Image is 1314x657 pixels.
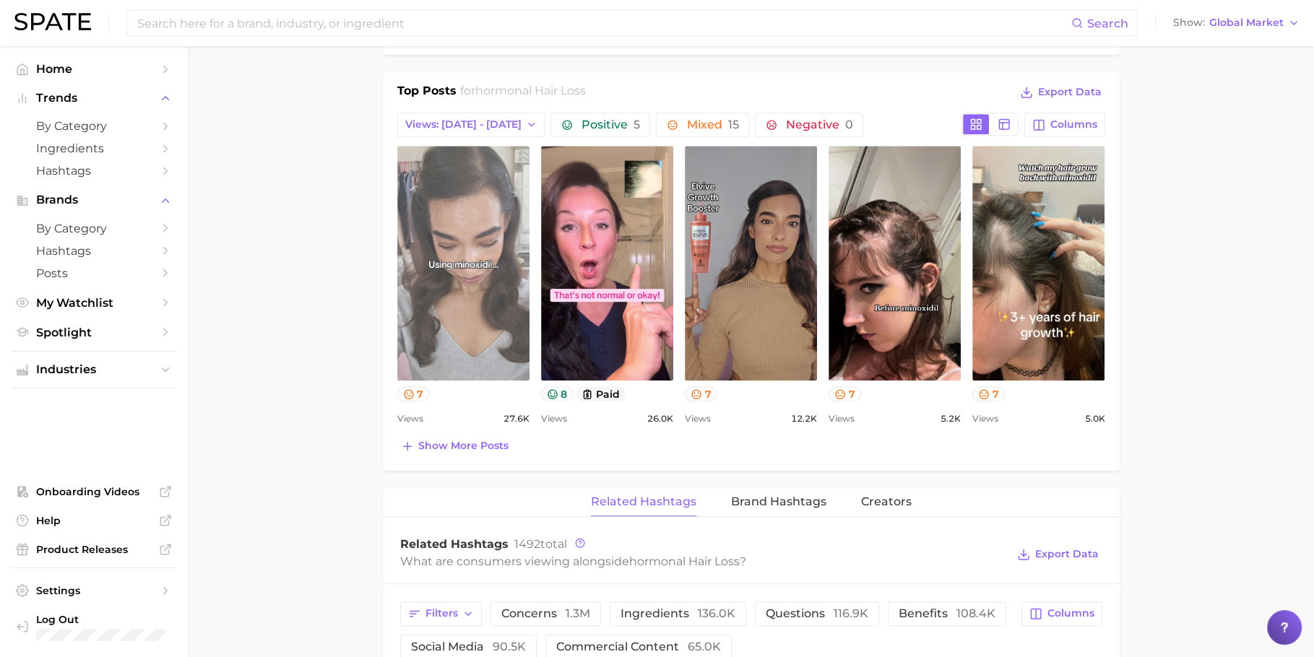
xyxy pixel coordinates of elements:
span: Related Hashtags [400,537,509,551]
span: Views [397,410,423,427]
span: Hashtags [36,244,152,258]
button: Columns [1024,113,1105,137]
span: Creators [861,495,912,508]
span: ingredients [621,608,735,619]
a: by Category [12,217,176,240]
a: Ingredients [12,137,176,160]
span: Brand Hashtags [731,495,826,508]
span: 65.0k [688,640,721,653]
span: Export Data [1035,548,1099,560]
a: Onboarding Videos [12,481,176,502]
span: 5.2k [941,410,961,427]
span: Posts [36,266,152,280]
button: Export Data [1016,82,1105,103]
button: 7 [685,386,717,401]
span: Views [829,410,855,427]
span: Spotlight [36,326,152,339]
span: 136.0k [698,606,735,620]
span: Product Releases [36,543,152,556]
span: Help [36,514,152,527]
span: hormonal hair loss [475,84,586,97]
a: Help [12,510,176,531]
span: Mixed [686,119,738,131]
h2: for [460,82,586,104]
span: Ingredients [36,142,152,155]
span: social media [411,641,526,653]
span: Onboarding Videos [36,485,152,498]
a: Product Releases [12,539,176,560]
span: Home [36,62,152,76]
button: 7 [972,386,1005,401]
button: 8 [541,386,574,401]
a: Hashtags [12,160,176,182]
span: Industries [36,363,152,376]
span: Positive [581,119,639,131]
a: Spotlight [12,321,176,344]
span: 1492 [514,537,540,551]
div: What are consumers viewing alongside ? [400,552,1007,571]
span: by Category [36,222,152,235]
button: Views: [DATE] - [DATE] [397,113,545,137]
button: ShowGlobal Market [1170,14,1303,32]
button: paid [576,386,626,401]
button: Export Data [1013,544,1102,565]
a: My Watchlist [12,292,176,314]
span: total [514,537,567,551]
span: 1.3m [566,606,590,620]
span: Columns [1047,607,1094,619]
span: commercial content [556,641,721,653]
span: Negative [785,119,852,131]
span: 27.6k [503,410,530,427]
span: 116.9k [834,606,868,620]
span: Filters [425,607,458,619]
a: Log out. Currently logged in with e-mail jenny.zeng@spate.nyc. [12,609,176,646]
button: Filters [400,601,482,626]
button: 7 [397,386,430,401]
span: 108.4k [956,606,995,620]
span: by Category [36,119,152,133]
button: 7 [829,386,861,401]
button: Brands [12,189,176,211]
button: Columns [1021,601,1102,626]
span: 5.0k [1084,410,1105,427]
button: Trends [12,87,176,109]
span: Views: [DATE] - [DATE] [405,118,522,131]
span: Trends [36,92,152,105]
input: Search here for a brand, industry, or ingredient [136,11,1071,35]
span: Related Hashtags [591,495,696,508]
button: Industries [12,359,176,380]
a: Posts [12,262,176,284]
span: Brands [36,193,152,206]
img: SPATE [14,13,91,30]
span: Views [685,410,711,427]
a: by Category [12,115,176,137]
span: Export Data [1038,86,1102,98]
span: questions [766,608,868,619]
span: hormonal hair loss [629,554,740,568]
span: Global Market [1209,19,1284,27]
span: benefits [899,608,995,619]
span: Settings [36,584,152,597]
h1: Top Posts [397,82,457,104]
span: Show more posts [418,440,509,452]
span: Columns [1050,118,1097,131]
a: Hashtags [12,240,176,262]
button: Show more posts [397,436,512,456]
span: 90.5k [493,640,526,653]
a: Settings [12,580,176,601]
span: concerns [501,608,590,619]
span: My Watchlist [36,296,152,310]
span: Log Out [36,613,165,626]
span: 5 [633,118,639,131]
span: Hashtags [36,164,152,178]
span: 26.0k [647,410,673,427]
span: Views [541,410,567,427]
span: 12.2k [791,410,817,427]
span: Views [972,410,998,427]
span: Show [1173,19,1205,27]
span: Search [1087,17,1128,30]
span: 0 [844,118,852,131]
a: Home [12,58,176,80]
span: 15 [727,118,738,131]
